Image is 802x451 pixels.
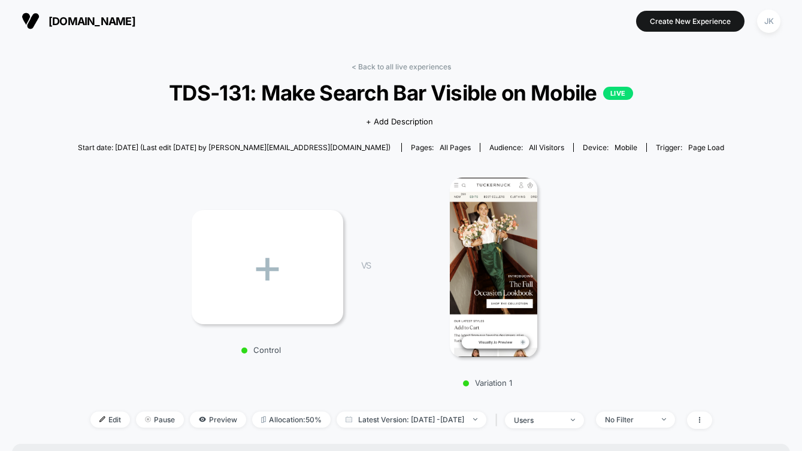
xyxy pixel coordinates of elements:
span: [DOMAIN_NAME] [49,15,135,28]
span: TDS-131: Make Search Bar Visible on Mobile [110,80,692,105]
img: end [662,418,666,420]
span: Allocation: 50% [252,412,331,428]
span: Page Load [688,143,724,152]
div: No Filter [605,415,653,424]
p: LIVE [603,87,633,100]
button: JK [753,9,784,33]
img: end [571,419,575,421]
div: users [514,416,562,425]
div: Trigger: [656,143,724,152]
span: Latest Version: [DATE] - [DATE] [337,412,486,428]
span: VS [361,260,371,270]
span: Device: [573,143,646,152]
span: Preview [190,412,246,428]
div: Audience: [489,143,564,152]
span: Edit [90,412,130,428]
img: end [473,418,477,420]
p: Control [186,345,337,355]
div: Pages: [411,143,471,152]
img: Variation 1 main [450,178,538,357]
span: | [492,412,505,429]
p: Variation 1 [383,378,592,388]
img: Visually logo [22,12,40,30]
img: end [145,416,151,422]
img: edit [99,416,105,422]
span: all pages [440,143,471,152]
span: Start date: [DATE] (Last edit [DATE] by [PERSON_NAME][EMAIL_ADDRESS][DOMAIN_NAME]) [78,143,391,152]
span: mobile [615,143,637,152]
div: + [192,210,343,324]
span: + Add Description [366,116,433,128]
button: Create New Experience [636,11,745,32]
img: rebalance [261,416,266,423]
span: Pause [136,412,184,428]
img: calendar [346,416,352,422]
div: JK [757,10,780,33]
span: All Visitors [529,143,564,152]
button: [DOMAIN_NAME] [18,11,139,31]
a: < Back to all live experiences [352,62,451,71]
